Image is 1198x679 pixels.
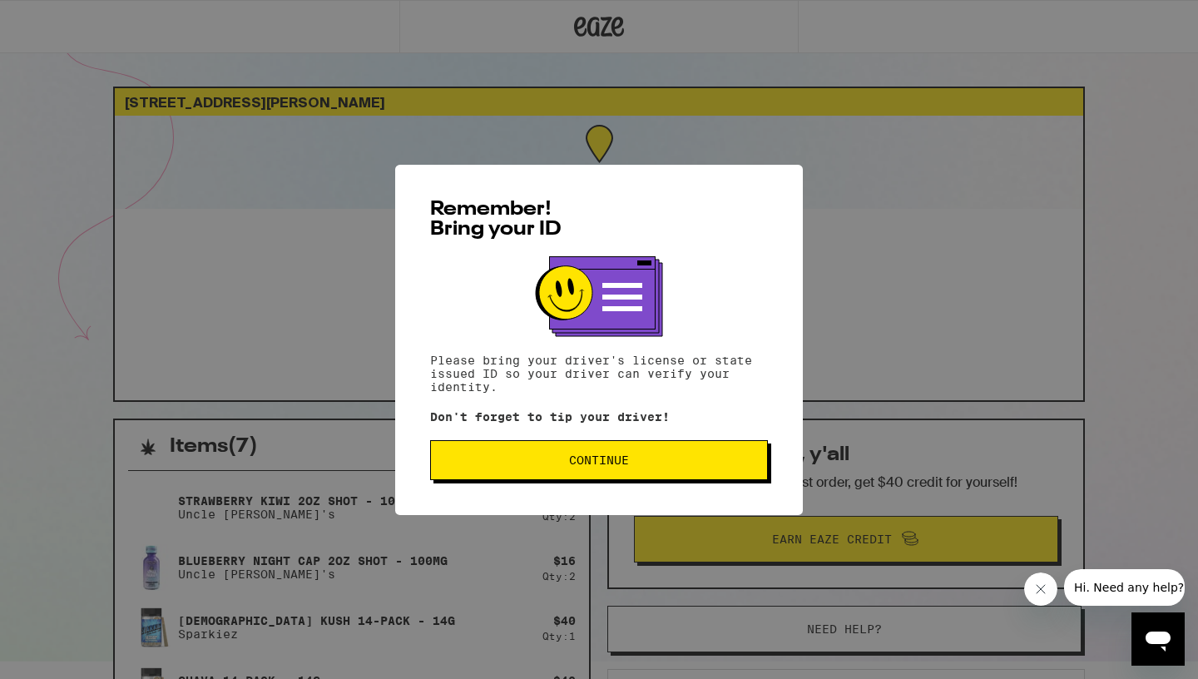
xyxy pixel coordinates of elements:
[569,454,629,466] span: Continue
[430,410,768,424] p: Don't forget to tip your driver!
[430,200,562,240] span: Remember! Bring your ID
[1024,572,1057,606] iframe: Close message
[430,354,768,394] p: Please bring your driver's license or state issued ID so your driver can verify your identity.
[1131,612,1185,666] iframe: Button to launch messaging window
[1064,569,1185,606] iframe: Message from company
[430,440,768,480] button: Continue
